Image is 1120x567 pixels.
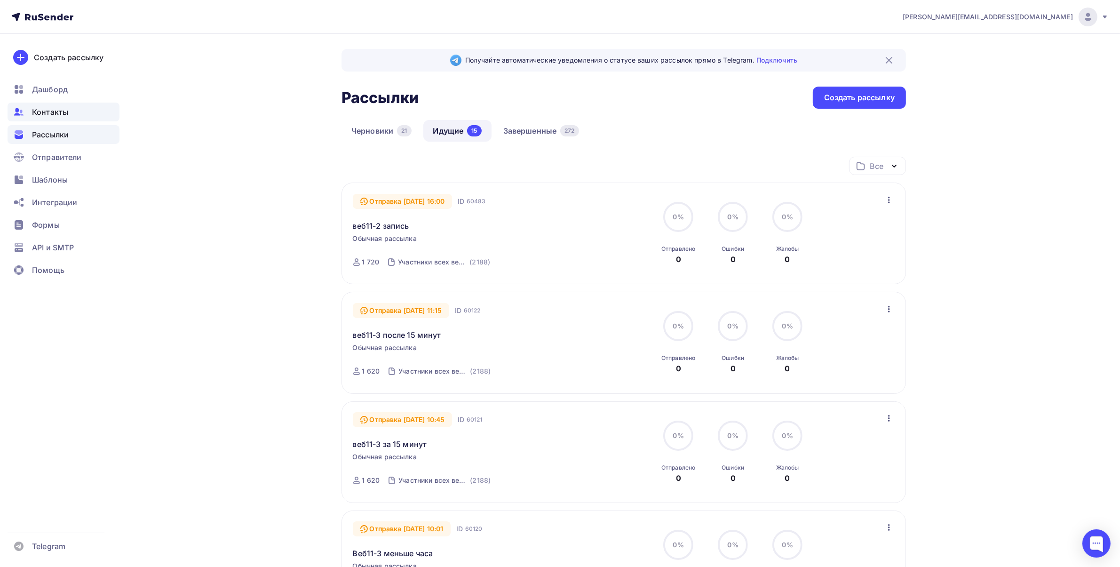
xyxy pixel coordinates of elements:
span: Обычная рассылка [353,343,417,352]
div: Участники всех вебинаров (1-11) [398,476,468,485]
div: Ошибки [722,464,744,471]
span: Шаблоны [32,174,68,185]
span: 60122 [464,306,481,315]
div: 21 [397,125,411,136]
span: 0% [728,541,739,549]
span: 0% [782,322,793,330]
div: Отправлено [661,354,695,362]
span: 60120 [465,524,483,534]
a: веб11-3 за 15 минут [353,439,427,450]
span: 0% [728,213,739,221]
a: Участники всех вебинаров (1-11) (2188) [397,473,492,488]
div: 272 [560,125,579,136]
a: веб11-3 после 15 минут [353,329,441,341]
a: Участники всех вебинаров (1-11) (2188) [397,255,491,270]
button: Все [849,157,906,175]
div: 0 [731,363,736,374]
a: Контакты [8,103,119,121]
div: Отправлено [661,464,695,471]
div: Жалобы [776,354,799,362]
span: 0% [782,431,793,439]
div: Жалобы [776,464,799,471]
div: Создать рассылку [824,92,895,103]
div: 0 [676,472,681,484]
div: Отправлено [661,245,695,253]
span: ID [458,197,464,206]
div: 1 620 [362,367,380,376]
span: API и SMTP [32,242,74,253]
div: 0 [785,472,790,484]
div: 1 720 [362,257,380,267]
a: Шаблоны [8,170,119,189]
a: Завершенные272 [493,120,589,142]
span: Обычная рассылка [353,452,417,462]
a: [PERSON_NAME][EMAIL_ADDRESS][DOMAIN_NAME] [903,8,1109,26]
span: 0% [728,322,739,330]
div: (2188) [470,367,491,376]
span: 0% [673,541,684,549]
span: Контакты [32,106,68,118]
div: Ошибки [722,354,744,362]
div: 0 [785,363,790,374]
div: 0 [731,254,736,265]
span: 0% [673,213,684,221]
div: Участники всех вебинаров (1-11) [398,367,468,376]
span: Формы [32,219,60,231]
span: Помощь [32,264,64,276]
div: Отправка [DATE] 16:00 [353,194,453,209]
div: Участники всех вебинаров (1-11) [398,257,468,267]
div: Отправка [DATE] 10:01 [353,521,451,536]
a: Формы [8,216,119,234]
div: 0 [731,472,736,484]
span: Обычная рассылка [353,234,417,243]
span: Интеграции [32,197,77,208]
div: Создать рассылку [34,52,103,63]
a: Отправители [8,148,119,167]
div: 0 [676,363,681,374]
div: Все [870,160,883,172]
span: 60483 [467,197,486,206]
a: Подключить [756,56,797,64]
span: 0% [782,541,793,549]
div: 0 [785,254,790,265]
span: Telegram [32,541,65,552]
span: ID [455,306,461,315]
span: 0% [673,431,684,439]
span: [PERSON_NAME][EMAIL_ADDRESS][DOMAIN_NAME] [903,12,1073,22]
a: Идущие15 [423,120,492,142]
div: Отправка [DATE] 10:45 [353,412,453,427]
span: Отправители [32,152,82,163]
span: ID [458,415,464,424]
h2: Рассылки [342,88,419,107]
img: Telegram [450,55,461,66]
span: 0% [728,431,739,439]
a: веб11-2 запись [353,220,409,232]
span: Получайте автоматические уведомления о статусе ваших рассылок прямо в Telegram. [465,56,797,65]
div: (2188) [470,476,491,485]
div: Жалобы [776,245,799,253]
span: Рассылки [32,129,69,140]
div: 15 [467,125,481,136]
div: Отправка [DATE] 11:15 [353,303,450,318]
span: Дашборд [32,84,68,95]
span: 60121 [467,415,483,424]
span: 0% [673,322,684,330]
a: Участники всех вебинаров (1-11) (2188) [397,364,492,379]
div: 1 620 [362,476,380,485]
span: 0% [782,213,793,221]
a: Веб11-3 меньше часа [353,548,433,559]
a: Дашборд [8,80,119,99]
div: (2188) [469,257,490,267]
div: Ошибки [722,245,744,253]
a: Рассылки [8,125,119,144]
div: 0 [676,254,681,265]
a: Черновики21 [342,120,421,142]
span: ID [456,524,463,534]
